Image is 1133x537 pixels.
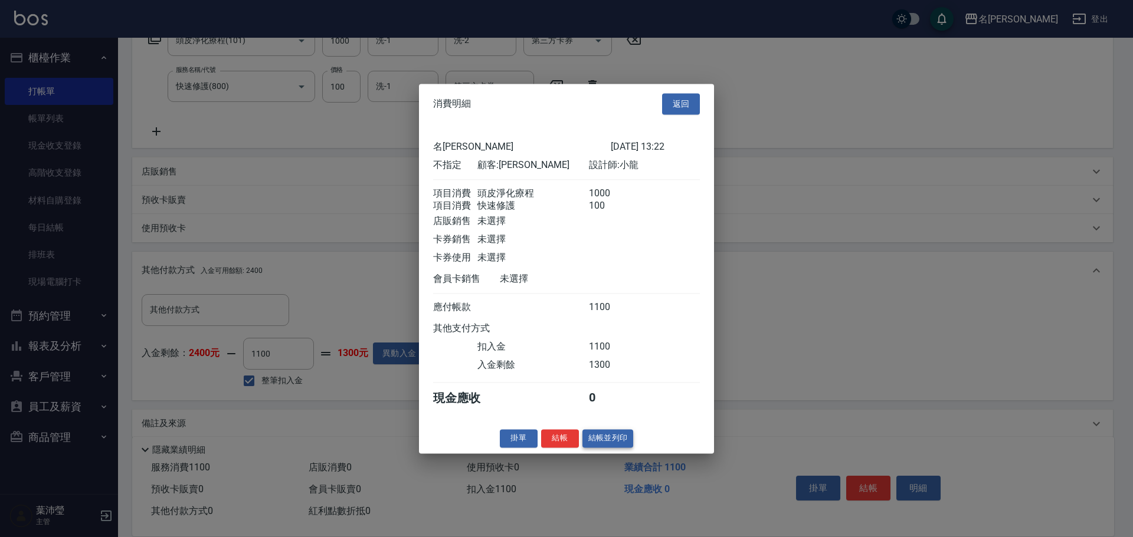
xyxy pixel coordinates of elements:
[582,429,634,447] button: 結帳並列印
[433,322,522,335] div: 其他支付方式
[477,159,588,172] div: 顧客: [PERSON_NAME]
[589,200,633,212] div: 100
[433,200,477,212] div: 項目消費
[477,359,588,371] div: 入金剩餘
[477,233,588,246] div: 未選擇
[477,341,588,353] div: 扣入金
[477,252,588,264] div: 未選擇
[477,187,588,200] div: 頭皮淨化療程
[500,429,538,447] button: 掛單
[433,390,500,406] div: 現金應收
[611,141,700,153] div: [DATE] 13:22
[541,429,579,447] button: 結帳
[433,301,477,314] div: 應付帳款
[433,141,611,153] div: 名[PERSON_NAME]
[433,273,500,285] div: 會員卡銷售
[433,159,477,172] div: 不指定
[589,341,633,353] div: 1100
[433,252,477,264] div: 卡券使用
[589,187,633,200] div: 1000
[589,159,700,172] div: 設計師: 小龍
[589,359,633,371] div: 1300
[589,390,633,406] div: 0
[433,98,471,110] span: 消費明細
[433,187,477,200] div: 項目消費
[500,273,611,285] div: 未選擇
[589,301,633,314] div: 1100
[477,215,588,228] div: 未選擇
[662,93,700,115] button: 返回
[433,233,477,246] div: 卡券銷售
[477,200,588,212] div: 快速修護
[433,215,477,228] div: 店販銷售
